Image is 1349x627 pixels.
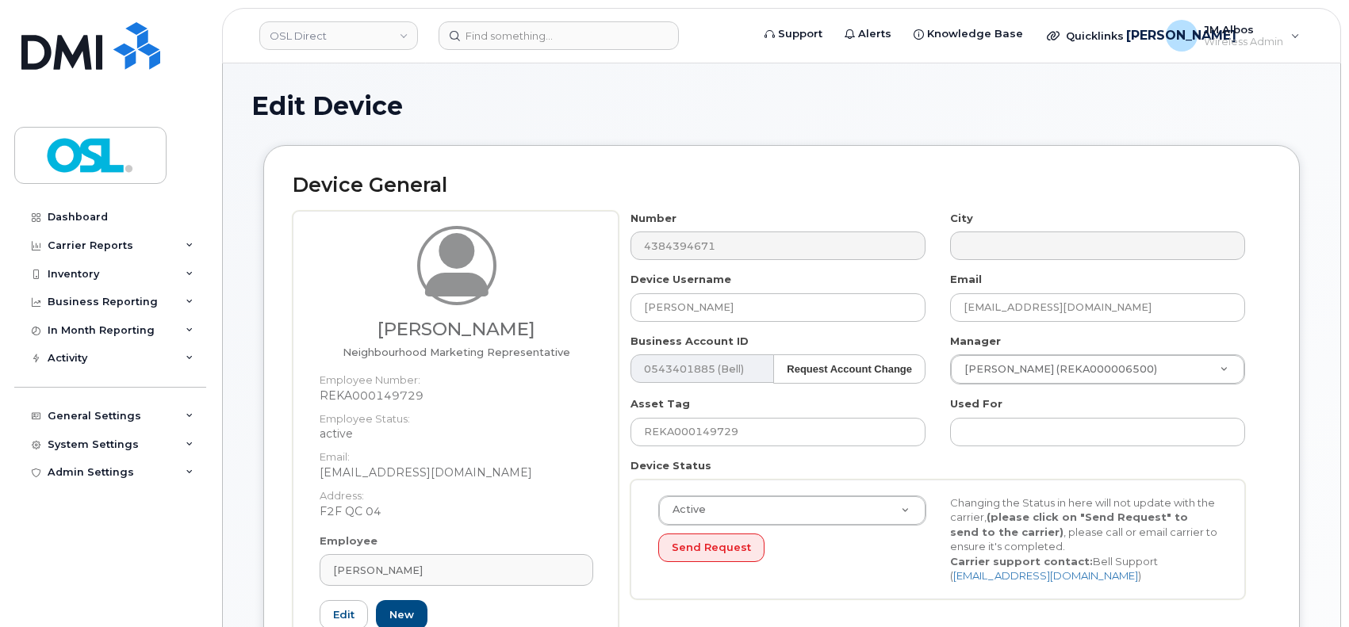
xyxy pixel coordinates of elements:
[320,319,593,339] h3: [PERSON_NAME]
[320,554,593,586] a: [PERSON_NAME]
[630,458,711,473] label: Device Status
[659,496,926,525] a: Active
[630,396,690,411] label: Asset Tag
[658,533,765,563] button: Send Request
[320,533,377,549] label: Employee
[950,510,1188,538] strong: (please click on "Send Request" to send to the carrier)
[950,555,1093,568] strong: Carrier support contact:
[953,569,1138,582] a: [EMAIL_ADDRESS][DOMAIN_NAME]
[251,92,1312,120] h1: Edit Device
[663,503,706,517] span: Active
[630,211,676,226] label: Number
[630,272,731,287] label: Device Username
[320,480,593,503] dt: Address:
[333,563,423,578] span: [PERSON_NAME]
[320,365,593,388] dt: Employee Number:
[320,426,593,442] dd: active
[320,503,593,519] dd: F2F QC 04
[773,354,926,384] button: Request Account Change
[787,363,912,375] strong: Request Account Change
[293,174,1270,197] h2: Device General
[320,465,593,480] dd: [EMAIL_ADDRESS][DOMAIN_NAME]
[951,355,1244,384] a: [PERSON_NAME] (REKA000006500)
[950,211,973,226] label: City
[938,495,1230,583] div: Changing the Status in here will not update with the carrier, , please call or email carrier to e...
[320,388,593,403] dd: REKA000149729
[320,442,593,465] dt: Email:
[320,403,593,426] dt: Employee Status:
[630,334,749,349] label: Business Account ID
[950,334,1001,349] label: Manager
[950,272,982,287] label: Email
[955,362,1157,377] span: [PERSON_NAME] (REKA000006500)
[343,346,570,358] span: Job title
[950,396,1002,411] label: Used For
